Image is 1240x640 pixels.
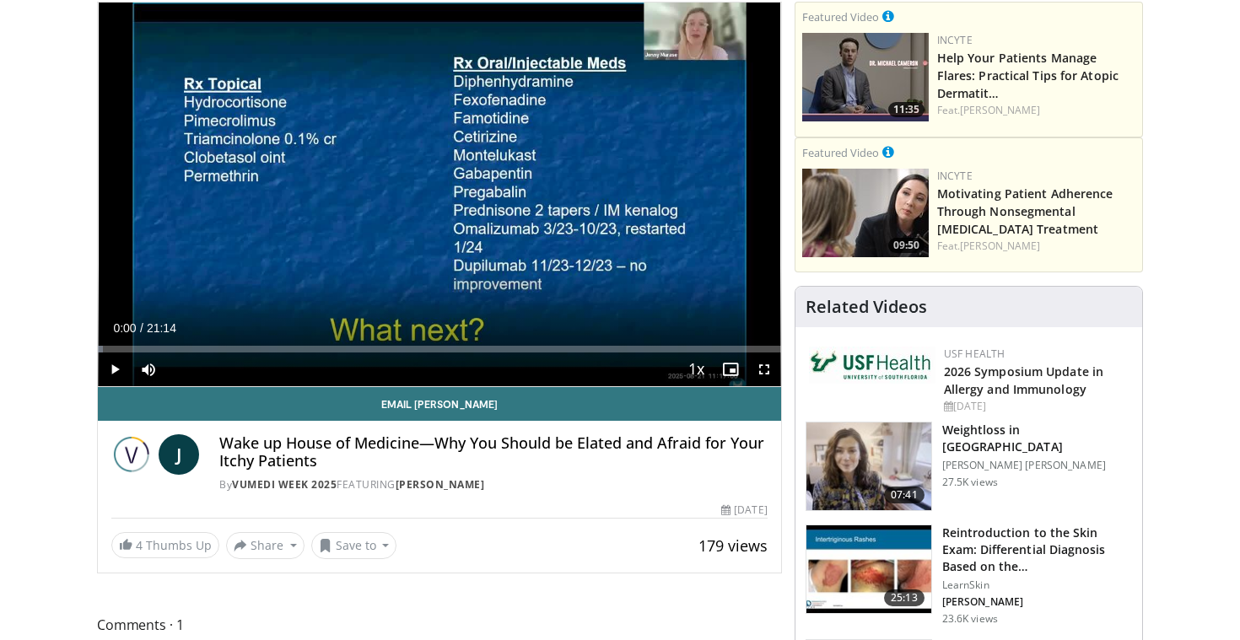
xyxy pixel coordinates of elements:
[98,346,781,352] div: Progress Bar
[809,347,935,384] img: 6ba8804a-8538-4002-95e7-a8f8012d4a11.png.150x105_q85_autocrop_double_scale_upscale_version-0.2.jpg
[98,3,781,387] video-js: Video Player
[396,477,485,492] a: [PERSON_NAME]
[937,33,973,47] a: Incyte
[113,321,136,335] span: 0:00
[802,169,929,257] a: 09:50
[806,524,1132,626] a: 25:13 Reintroduction to the Skin Exam: Differential Diagnosis Based on the… LearnSkin [PERSON_NAM...
[147,321,176,335] span: 21:14
[937,169,973,183] a: Incyte
[806,422,931,510] img: 9983fed1-7565-45be-8934-aef1103ce6e2.150x105_q85_crop-smart_upscale.jpg
[802,9,879,24] small: Featured Video
[888,238,925,253] span: 09:50
[884,487,925,503] span: 07:41
[960,103,1040,117] a: [PERSON_NAME]
[136,537,143,553] span: 4
[98,387,781,421] a: Email [PERSON_NAME]
[226,532,305,559] button: Share
[132,352,165,386] button: Mute
[698,535,768,556] span: 179 views
[806,422,1132,511] a: 07:41 Weightloss in [GEOGRAPHIC_DATA] [PERSON_NAME] [PERSON_NAME] 27.5K views
[159,434,199,475] a: J
[942,422,1132,455] h3: Weightloss in [GEOGRAPHIC_DATA]
[232,477,337,492] a: Vumedi Week 2025
[937,50,1119,101] a: Help Your Patients Manage Flares: Practical Tips for Atopic Dermatit…
[111,434,152,475] img: Vumedi Week 2025
[942,524,1132,575] h3: Reintroduction to the Skin Exam: Differential Diagnosis Based on the…
[944,363,1103,397] a: 2026 Symposium Update in Allergy and Immunology
[98,352,132,386] button: Play
[680,352,714,386] button: Playback Rate
[802,33,929,121] img: 601112bd-de26-4187-b266-f7c9c3587f14.png.150x105_q85_crop-smart_upscale.jpg
[888,102,925,117] span: 11:35
[111,532,219,558] a: 4 Thumbs Up
[802,169,929,257] img: 39505ded-af48-40a4-bb84-dee7792dcfd5.png.150x105_q85_crop-smart_upscale.jpg
[884,589,925,606] span: 25:13
[806,525,931,613] img: 022c50fb-a848-4cac-a9d8-ea0906b33a1b.150x105_q85_crop-smart_upscale.jpg
[219,434,768,471] h4: Wake up House of Medicine—Why You Should be Elated and Afraid for Your Itchy Patients
[937,103,1135,118] div: Feat.
[942,595,1132,609] p: [PERSON_NAME]
[944,347,1005,361] a: USF Health
[942,476,998,489] p: 27.5K views
[942,459,1132,472] p: [PERSON_NAME] [PERSON_NAME]
[802,145,879,160] small: Featured Video
[802,33,929,121] a: 11:35
[937,239,1135,254] div: Feat.
[311,532,397,559] button: Save to
[942,612,998,626] p: 23.6K views
[747,352,781,386] button: Fullscreen
[806,297,927,317] h4: Related Videos
[944,399,1129,414] div: [DATE]
[960,239,1040,253] a: [PERSON_NAME]
[219,477,768,492] div: By FEATURING
[97,614,782,636] span: Comments 1
[937,186,1113,237] a: Motivating Patient Adherence Through Nonsegmental [MEDICAL_DATA] Treatment
[942,578,1132,592] p: LearnSkin
[721,503,767,518] div: [DATE]
[140,321,143,335] span: /
[714,352,747,386] button: Enable picture-in-picture mode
